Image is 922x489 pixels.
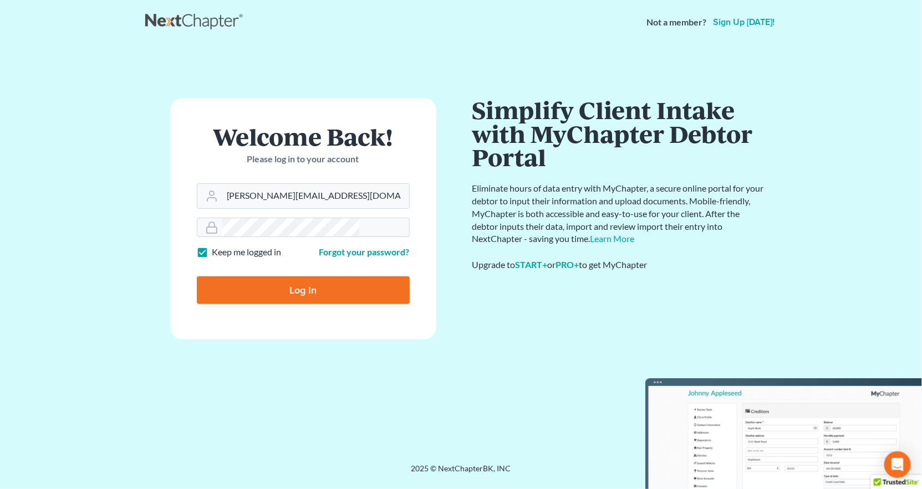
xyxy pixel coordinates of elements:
[197,153,410,166] p: Please log in to your account
[222,184,409,208] input: Email Address
[145,463,777,483] div: 2025 © NextChapterBK, INC
[590,233,635,244] a: Learn More
[212,246,282,259] label: Keep me logged in
[197,276,410,304] input: Log In
[472,98,766,169] h1: Simplify Client Intake with MyChapter Debtor Portal
[556,259,579,270] a: PRO+
[472,182,766,245] p: Eliminate hours of data entry with MyChapter, a secure online portal for your debtor to input the...
[197,125,410,148] h1: Welcome Back!
[516,259,548,270] a: START+
[884,451,911,478] div: Open Intercom Messenger
[711,18,777,27] a: Sign up [DATE]!
[472,259,766,271] div: Upgrade to or to get MyChapter
[647,16,707,29] strong: Not a member?
[319,246,410,257] a: Forgot your password?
